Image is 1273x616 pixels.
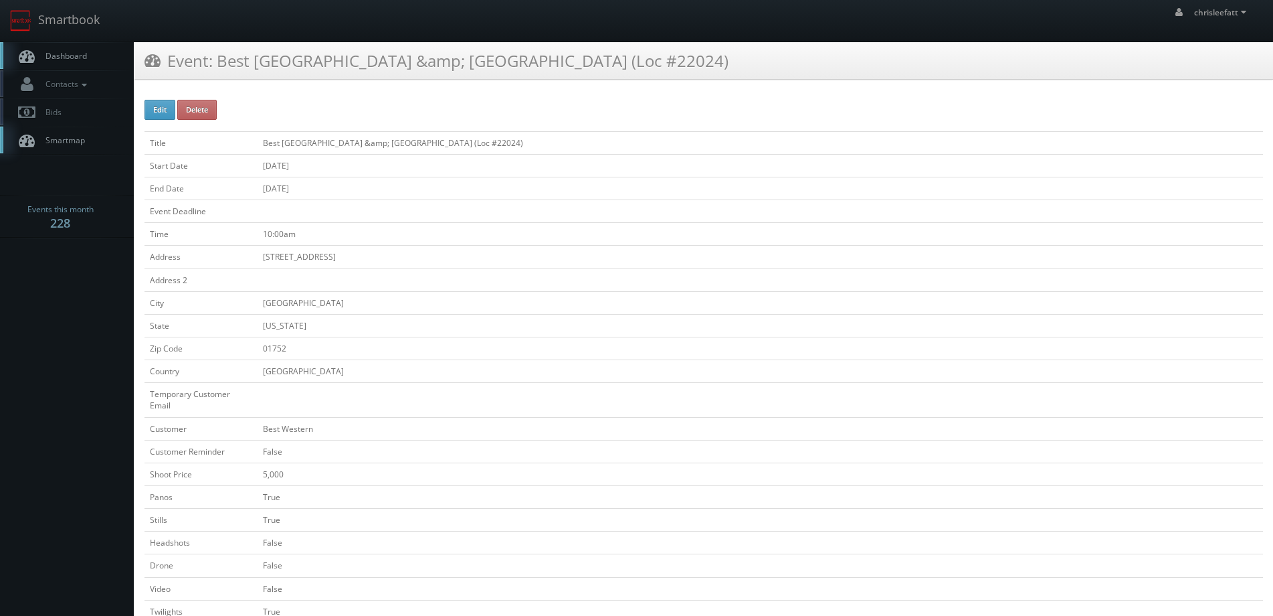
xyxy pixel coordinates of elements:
td: 10:00am [258,223,1263,246]
span: Bids [39,106,62,118]
td: 5,000 [258,463,1263,485]
td: Time [144,223,258,246]
td: [DATE] [258,154,1263,177]
td: Temporary Customer Email [144,383,258,417]
td: Best Western [258,417,1263,440]
td: Customer [144,417,258,440]
h3: Event: Best [GEOGRAPHIC_DATA] &amp; [GEOGRAPHIC_DATA] (Loc #22024) [144,49,728,72]
span: Contacts [39,78,90,90]
td: True [258,509,1263,532]
td: True [258,485,1263,508]
td: [GEOGRAPHIC_DATA] [258,360,1263,383]
td: Video [144,577,258,600]
span: Dashboard [39,50,87,62]
strong: 228 [50,215,70,231]
td: End Date [144,177,258,200]
td: [STREET_ADDRESS] [258,246,1263,268]
button: Edit [144,100,175,120]
td: Address [144,246,258,268]
td: [GEOGRAPHIC_DATA] [258,291,1263,314]
td: Best [GEOGRAPHIC_DATA] &amp; [GEOGRAPHIC_DATA] (Loc #22024) [258,131,1263,154]
td: 01752 [258,337,1263,360]
td: Shoot Price [144,463,258,485]
td: False [258,577,1263,600]
td: Country [144,360,258,383]
td: False [258,440,1263,463]
td: [US_STATE] [258,314,1263,337]
td: Headshots [144,532,258,554]
td: Start Date [144,154,258,177]
span: Smartmap [39,135,85,146]
img: smartbook-logo.png [10,10,31,31]
td: Title [144,131,258,154]
td: Stills [144,509,258,532]
td: Panos [144,485,258,508]
td: Drone [144,554,258,577]
td: False [258,554,1263,577]
td: [DATE] [258,177,1263,200]
button: Delete [177,100,217,120]
td: Zip Code [144,337,258,360]
td: City [144,291,258,314]
td: Event Deadline [144,200,258,223]
span: chrisleefatt [1194,7,1250,18]
td: False [258,532,1263,554]
td: State [144,314,258,337]
td: Customer Reminder [144,440,258,463]
span: Events this month [27,203,94,216]
td: Address 2 [144,268,258,291]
